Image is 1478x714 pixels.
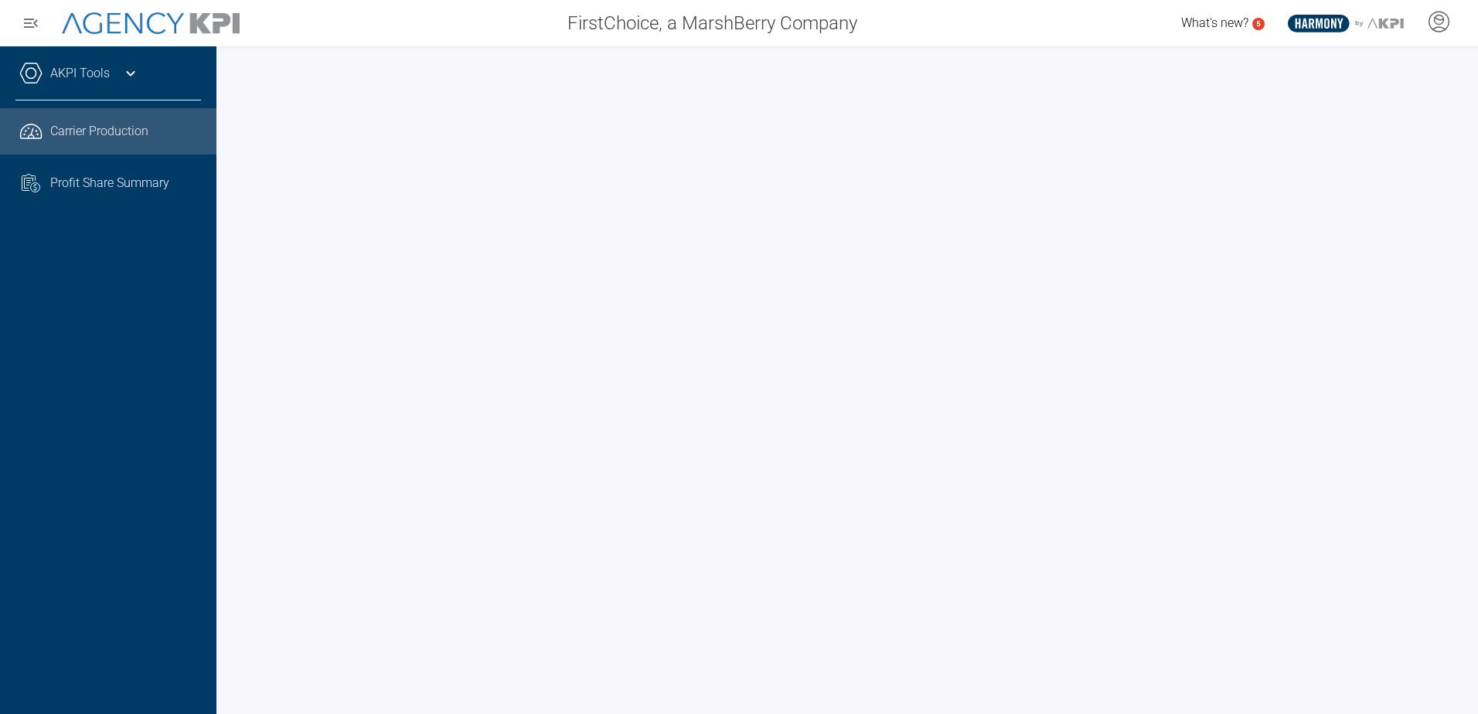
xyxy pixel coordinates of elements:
[567,9,857,37] span: FirstChoice, a MarshBerry Company
[50,122,148,141] span: Carrier Production
[1252,18,1265,30] a: 5
[50,174,169,192] span: Profit Share Summary
[62,12,240,35] img: AgencyKPI
[50,64,110,83] a: AKPI Tools
[1181,15,1248,30] span: What's new?
[1256,19,1261,28] text: 5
